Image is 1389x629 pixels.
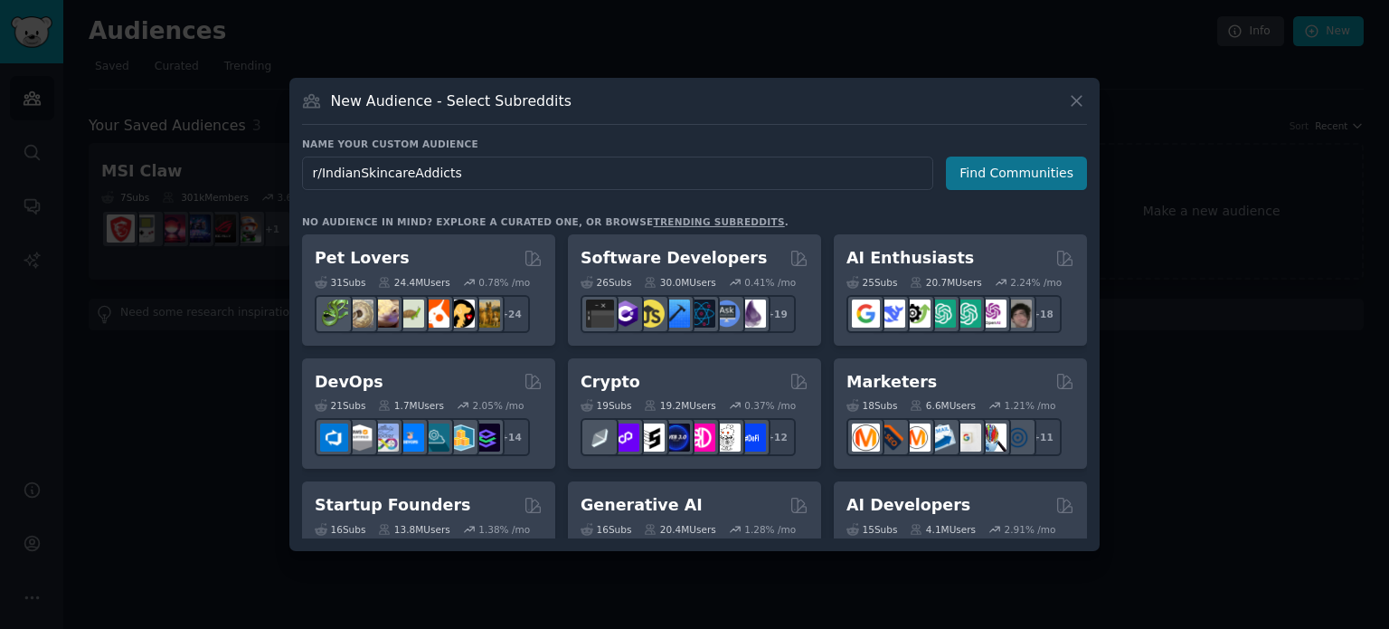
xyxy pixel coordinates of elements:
div: 1.21 % /mo [1005,399,1056,412]
img: Emailmarketing [928,424,956,452]
img: AWS_Certified_Experts [345,424,373,452]
div: + 11 [1024,418,1062,456]
h2: Crypto [581,371,640,394]
h2: Marketers [846,371,937,394]
div: 21 Sub s [315,399,365,412]
img: csharp [611,300,639,328]
div: 19.2M Users [644,399,715,412]
img: ethfinance [586,424,614,452]
div: + 12 [758,418,796,456]
div: 1.28 % /mo [744,523,796,536]
img: OpenAIDev [978,300,1006,328]
img: platformengineering [421,424,449,452]
img: defi_ [738,424,766,452]
img: herpetology [320,300,348,328]
img: leopardgeckos [371,300,399,328]
img: MarketingResearch [978,424,1006,452]
img: defiblockchain [687,424,715,452]
div: 26 Sub s [581,276,631,289]
img: ethstaker [637,424,665,452]
div: 2.24 % /mo [1010,276,1062,289]
h2: Pet Lovers [315,247,410,270]
h2: AI Developers [846,494,970,517]
img: learnjavascript [637,300,665,328]
img: dogbreed [472,300,500,328]
img: azuredevops [320,424,348,452]
img: content_marketing [852,424,880,452]
img: 0xPolygon [611,424,639,452]
h2: DevOps [315,371,383,394]
div: 15 Sub s [846,523,897,536]
img: chatgpt_promptDesign [928,300,956,328]
img: AskComputerScience [713,300,741,328]
div: No audience in mind? Explore a curated one, or browse . [302,215,789,228]
button: Find Communities [946,157,1087,190]
div: + 19 [758,295,796,333]
img: GoogleGeminiAI [852,300,880,328]
img: googleads [953,424,981,452]
h3: Name your custom audience [302,138,1087,150]
h3: New Audience - Select Subreddits [331,91,572,110]
div: + 18 [1024,295,1062,333]
img: PlatformEngineers [472,424,500,452]
div: 16 Sub s [581,523,631,536]
img: AskMarketing [902,424,931,452]
div: 4.1M Users [910,523,976,536]
div: 0.78 % /mo [478,276,530,289]
div: 30.0M Users [644,276,715,289]
img: iOSProgramming [662,300,690,328]
img: DevOpsLinks [396,424,424,452]
img: CryptoNews [713,424,741,452]
h2: AI Enthusiasts [846,247,974,270]
h2: Software Developers [581,247,767,270]
img: elixir [738,300,766,328]
img: bigseo [877,424,905,452]
div: 20.7M Users [910,276,981,289]
div: 0.37 % /mo [744,399,796,412]
div: 16 Sub s [315,523,365,536]
div: 2.91 % /mo [1005,523,1056,536]
div: 1.38 % /mo [478,523,530,536]
div: 2.05 % /mo [473,399,524,412]
img: turtle [396,300,424,328]
h2: Generative AI [581,494,703,517]
div: 1.7M Users [378,399,444,412]
img: software [586,300,614,328]
img: OnlineMarketing [1004,424,1032,452]
img: ballpython [345,300,373,328]
div: 20.4M Users [644,523,715,536]
div: + 14 [492,418,530,456]
div: 13.8M Users [378,523,449,536]
div: 25 Sub s [846,276,897,289]
img: reactnative [687,300,715,328]
div: 24.4M Users [378,276,449,289]
img: Docker_DevOps [371,424,399,452]
div: + 24 [492,295,530,333]
div: 6.6M Users [910,399,976,412]
div: 18 Sub s [846,399,897,412]
img: ArtificalIntelligence [1004,300,1032,328]
a: trending subreddits [653,216,784,227]
input: Pick a short name, like "Digital Marketers" or "Movie-Goers" [302,157,933,190]
img: DeepSeek [877,300,905,328]
img: web3 [662,424,690,452]
img: PetAdvice [447,300,475,328]
img: chatgpt_prompts_ [953,300,981,328]
div: 19 Sub s [581,399,631,412]
h2: Startup Founders [315,494,470,517]
img: AItoolsCatalog [902,300,931,328]
img: cockatiel [421,300,449,328]
img: aws_cdk [447,424,475,452]
div: 0.41 % /mo [744,276,796,289]
div: 31 Sub s [315,276,365,289]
